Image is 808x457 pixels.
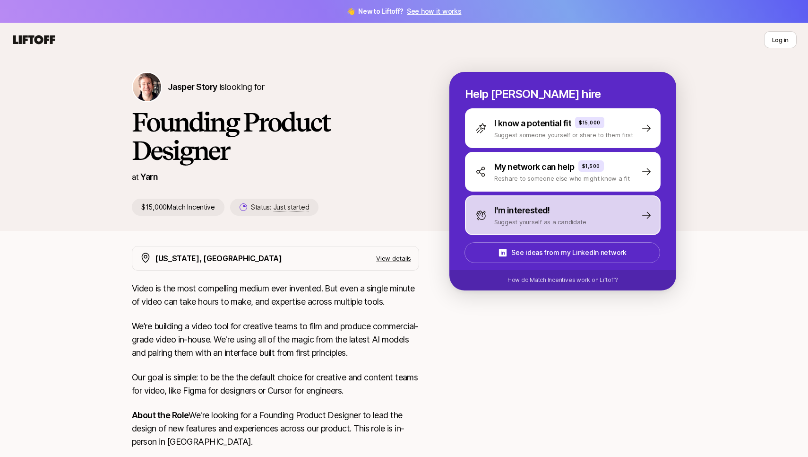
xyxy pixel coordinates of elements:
[507,276,618,284] p: How do Match Incentives work on Liftoff?
[494,174,630,183] p: Reshare to someone else who might know a fit
[140,172,158,182] a: Yarn
[376,254,411,263] p: View details
[494,117,571,130] p: I know a potential fit
[132,320,419,360] p: We’re building a video tool for creative teams to film and produce commercial-grade video in-hous...
[132,199,224,216] p: $15,000 Match Incentive
[511,247,626,258] p: See ideas from my LinkedIn network
[132,371,419,397] p: Our goal is simple: to be the the default choice for creative and content teams for video, like F...
[168,80,264,94] p: is looking for
[274,203,309,211] span: Just started
[132,409,419,448] p: We're looking for a Founding Product Designer to lead the design of new features and experiences ...
[494,217,586,227] p: Suggest yourself as a candidate
[132,171,138,183] p: at
[494,160,575,174] p: My network can help
[582,162,600,170] p: $1,500
[464,242,660,263] button: See ideas from my LinkedIn network
[465,88,661,101] p: Help [PERSON_NAME] hire
[155,252,282,264] p: [US_STATE], [GEOGRAPHIC_DATA]
[347,6,462,17] span: 👋 New to Liftoff?
[132,410,189,420] strong: About the Role
[168,82,217,92] span: Jasper Story
[251,202,309,213] p: Status:
[764,31,797,48] button: Log in
[579,119,601,126] p: $15,000
[132,282,419,308] p: Video is the most compelling medium ever invented. But even a single minute of video can take hou...
[407,7,462,15] a: See how it works
[132,108,419,165] h1: Founding Product Designer
[494,130,633,140] p: Suggest someone yourself or share to them first
[133,73,161,101] img: Jasper Story
[494,204,550,217] p: I'm interested!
